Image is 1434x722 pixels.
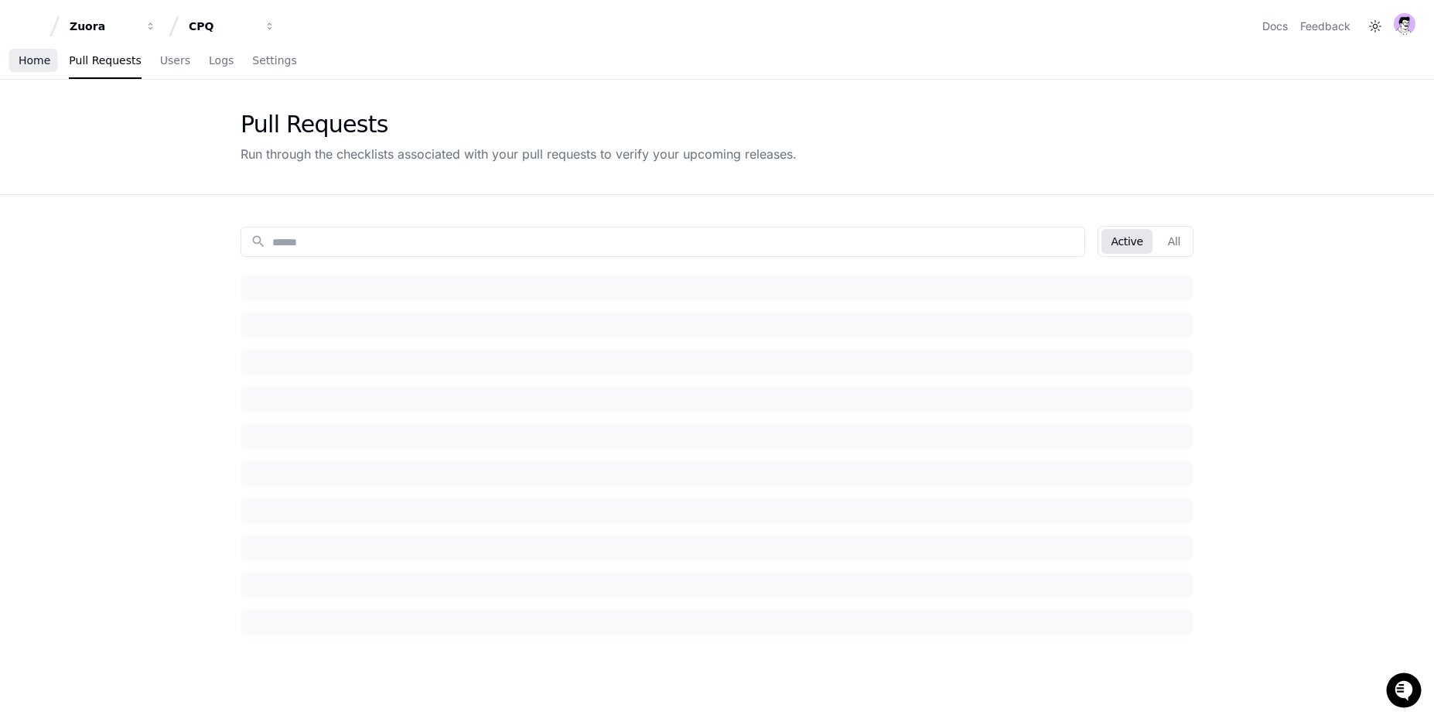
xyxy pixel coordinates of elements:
[189,19,255,34] div: CPQ
[53,131,196,143] div: We're available if you need us!
[160,43,190,79] a: Users
[251,234,266,249] mat-icon: search
[1300,19,1350,34] button: Feedback
[1394,13,1415,35] img: avatar
[252,43,296,79] a: Settings
[15,115,43,143] img: 1736555170064-99ba0984-63c1-480f-8ee9-699278ef63ed
[209,43,234,79] a: Logs
[154,163,187,174] span: Pylon
[1262,19,1288,34] a: Docs
[1384,671,1426,713] iframe: Open customer support
[69,43,141,79] a: Pull Requests
[241,111,797,139] div: Pull Requests
[109,162,187,174] a: Powered byPylon
[252,56,296,65] span: Settings
[53,115,254,131] div: Start new chat
[69,56,141,65] span: Pull Requests
[209,56,234,65] span: Logs
[15,15,46,46] img: PlayerZero
[183,12,282,40] button: CPQ
[1159,229,1190,254] button: All
[263,120,282,139] button: Start new chat
[1101,229,1152,254] button: Active
[70,19,136,34] div: Zuora
[15,62,282,87] div: Welcome
[19,43,50,79] a: Home
[63,12,162,40] button: Zuora
[241,145,797,163] div: Run through the checklists associated with your pull requests to verify your upcoming releases.
[19,56,50,65] span: Home
[160,56,190,65] span: Users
